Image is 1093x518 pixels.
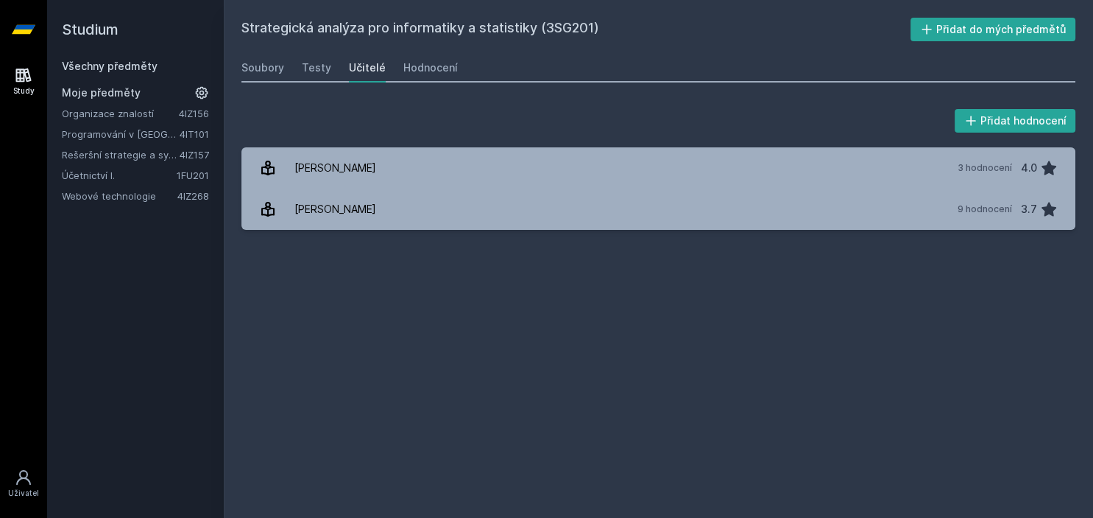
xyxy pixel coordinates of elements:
a: 1FU201 [177,169,209,181]
a: 4IZ157 [180,149,209,161]
div: Učitelé [349,60,386,75]
a: [PERSON_NAME] 9 hodnocení 3.7 [241,189,1075,230]
a: Učitelé [349,53,386,83]
a: Study [3,59,44,104]
div: Soubory [241,60,284,75]
a: 4IT101 [180,128,209,140]
div: Study [13,85,35,97]
div: [PERSON_NAME] [294,195,376,224]
a: Soubory [241,53,284,83]
div: 3.7 [1021,195,1037,224]
div: 3 hodnocení [958,162,1012,174]
a: Hodnocení [403,53,458,83]
button: Přidat do mých předmětů [910,18,1076,41]
div: 4.0 [1021,153,1037,183]
a: Webové technologie [62,189,177,203]
a: [PERSON_NAME] 3 hodnocení 4.0 [241,147,1075,189]
div: Testy [302,60,331,75]
a: Všechny předměty [62,60,158,72]
button: Přidat hodnocení [955,109,1076,133]
span: Moje předměty [62,85,141,100]
a: Rešeršní strategie a systémy [62,147,180,162]
a: 4IZ268 [177,190,209,202]
a: Organizace znalostí [62,106,179,121]
a: Testy [302,53,331,83]
a: 4IZ156 [179,108,209,119]
div: Hodnocení [403,60,458,75]
div: 9 hodnocení [958,203,1012,215]
div: Uživatel [8,488,39,499]
a: Programování v [GEOGRAPHIC_DATA] [62,127,180,141]
h2: Strategická analýza pro informatiky a statistiky (3SG201) [241,18,910,41]
a: Uživatel [3,461,44,506]
div: [PERSON_NAME] [294,153,376,183]
a: Účetnictví I. [62,168,177,183]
